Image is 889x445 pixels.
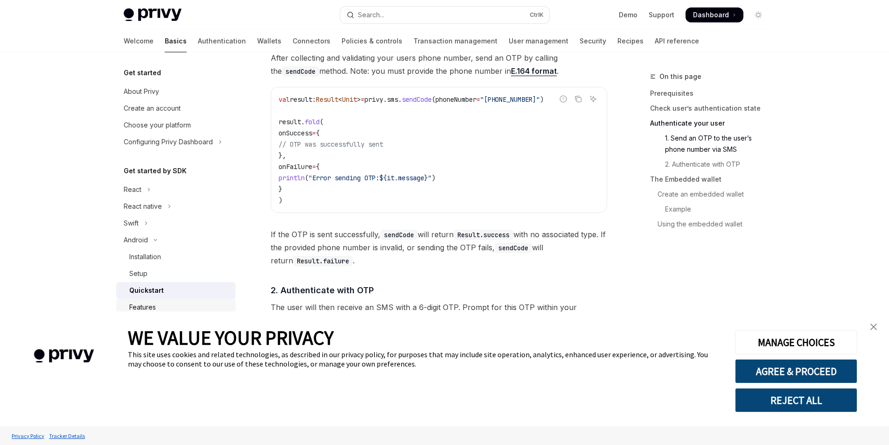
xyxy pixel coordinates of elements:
[128,350,721,368] div: This site uses cookies and related technologies, as described in our privacy policy, for purposes...
[864,318,883,336] a: close banner
[432,95,476,104] span: (phoneNumber
[364,95,402,104] span: privy.sms.
[342,95,357,104] span: Unit
[650,131,773,157] a: 1. Send an OTP to the user’s phone number via SMS
[650,217,773,232] a: Using the embedded wallet
[480,95,540,104] span: "[PHONE_NUMBER]"
[659,71,701,82] span: On this page
[650,116,773,131] a: Authenticate your user
[124,184,141,195] div: React
[271,228,607,267] span: If the OTP is sent successfully, will return with no associated type. If the provided phone numbe...
[279,162,312,171] span: onFailure
[320,118,323,126] span: (
[693,10,729,20] span: Dashboard
[316,129,320,137] span: {
[279,174,305,182] span: println
[279,118,305,126] span: result.
[9,428,47,444] a: Privacy Policy
[116,265,236,282] a: Setup
[358,9,384,21] div: Search...
[116,248,236,265] a: Installation
[428,174,432,182] span: "
[271,51,607,78] span: After collecting and validating your users phone number, send an OTP by calling the method. Note:...
[342,30,402,52] a: Policies & controls
[116,181,236,198] button: Toggle React section
[655,30,699,52] a: API reference
[279,95,290,104] span: val
[316,95,338,104] span: Result
[580,30,606,52] a: Security
[650,187,773,202] a: Create an embedded wallet
[279,196,282,205] span: )
[316,162,320,171] span: {
[650,202,773,217] a: Example
[587,93,599,105] button: Ask AI
[116,232,236,248] button: Toggle Android section
[619,10,637,20] a: Demo
[413,30,497,52] a: Transaction management
[735,388,857,412] button: REJECT ALL
[124,201,162,212] div: React native
[47,428,87,444] a: Tracker Details
[293,30,330,52] a: Connectors
[432,174,435,182] span: )
[572,93,584,105] button: Copy the contents from the code block
[124,120,191,131] div: Choose your platform
[424,174,428,182] span: }
[129,268,147,279] div: Setup
[650,172,773,187] a: The Embedded wallet
[540,95,544,104] span: )
[293,256,353,266] code: Result.failure
[476,95,480,104] span: =
[116,299,236,316] a: Features
[129,285,164,296] div: Quickstart
[257,30,281,52] a: Wallets
[870,324,877,330] img: close banner
[124,8,182,21] img: light logo
[279,129,312,137] span: onSuccess
[557,93,569,105] button: Report incorrect code
[530,11,544,19] span: Ctrl K
[129,251,161,262] div: Installation
[751,7,766,22] button: Toggle dark mode
[271,301,607,340] span: The user will then receive an SMS with a 6-digit OTP. Prompt for this OTP within your application...
[735,359,857,383] button: AGREE & PROCEED
[308,174,379,182] span: "Error sending OTP:
[361,95,364,104] span: =
[116,100,236,117] a: Create an account
[116,117,236,134] a: Choose your platform
[129,302,156,313] div: Features
[402,95,432,104] span: sendCode
[305,118,320,126] span: fold
[124,218,139,229] div: Swift
[357,95,361,104] span: >
[312,129,316,137] span: =
[279,185,282,193] span: }
[650,157,773,172] a: 2. Authenticate with OTP
[271,284,374,297] span: 2. Authenticate with OTP
[116,282,236,299] a: Quickstart
[649,10,674,20] a: Support
[509,30,568,52] a: User management
[735,330,857,354] button: MANAGE CHOICES
[124,136,213,148] div: Configuring Privy Dashboard
[279,151,286,160] span: },
[165,30,187,52] a: Basics
[279,140,383,148] span: // OTP was successfully sent
[380,230,418,240] code: sendCode
[124,234,148,246] div: Android
[379,174,387,182] span: ${
[14,336,114,376] img: company logo
[387,174,424,182] span: it.message
[290,95,316,104] span: result:
[495,243,532,253] code: sendCode
[124,30,154,52] a: Welcome
[128,325,334,350] span: WE VALUE YOUR PRIVACY
[116,134,236,150] button: Toggle Configuring Privy Dashboard section
[338,95,342,104] span: <
[116,198,236,215] button: Toggle React native section
[312,162,316,171] span: =
[305,174,308,182] span: (
[124,86,159,97] div: About Privy
[124,103,181,114] div: Create an account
